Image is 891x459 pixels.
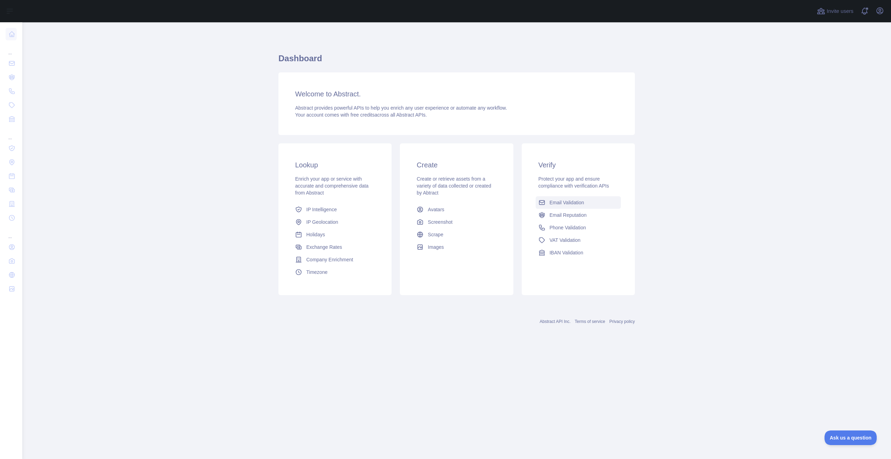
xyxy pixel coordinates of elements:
a: Phone Validation [536,221,621,234]
div: ... [6,225,17,239]
a: Abstract API Inc. [540,319,571,324]
span: Company Enrichment [306,256,353,263]
a: Exchange Rates [292,241,378,253]
a: Timezone [292,266,378,278]
h1: Dashboard [278,53,635,70]
a: Holidays [292,228,378,241]
a: Email Validation [536,196,621,209]
span: Protect your app and ensure compliance with verification APIs [538,176,609,189]
span: VAT Validation [550,237,581,244]
h3: Verify [538,160,618,170]
a: IP Geolocation [292,216,378,228]
h3: Welcome to Abstract. [295,89,618,99]
span: Holidays [306,231,325,238]
a: Scrape [414,228,499,241]
a: VAT Validation [536,234,621,246]
span: Abstract provides powerful APIs to help you enrich any user experience or automate any workflow. [295,105,507,111]
span: free credits [350,112,374,118]
div: ... [6,127,17,141]
iframe: Toggle Customer Support [825,430,877,445]
span: Create or retrieve assets from a variety of data collected or created by Abtract [417,176,491,196]
a: Screenshot [414,216,499,228]
span: IP Intelligence [306,206,337,213]
a: Images [414,241,499,253]
span: IBAN Validation [550,249,583,256]
button: Invite users [815,6,855,17]
span: Scrape [428,231,443,238]
div: ... [6,42,17,56]
span: Invite users [827,7,853,15]
span: Exchange Rates [306,244,342,251]
h3: Lookup [295,160,375,170]
span: IP Geolocation [306,219,338,225]
span: Screenshot [428,219,452,225]
span: Enrich your app or service with accurate and comprehensive data from Abstract [295,176,369,196]
a: Terms of service [575,319,605,324]
span: Avatars [428,206,444,213]
a: Avatars [414,203,499,216]
span: Images [428,244,444,251]
a: Company Enrichment [292,253,378,266]
span: Email Reputation [550,212,587,219]
span: Timezone [306,269,328,276]
span: Your account comes with across all Abstract APIs. [295,112,427,118]
a: IP Intelligence [292,203,378,216]
h3: Create [417,160,496,170]
span: Phone Validation [550,224,586,231]
span: Email Validation [550,199,584,206]
a: Email Reputation [536,209,621,221]
a: IBAN Validation [536,246,621,259]
a: Privacy policy [609,319,635,324]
